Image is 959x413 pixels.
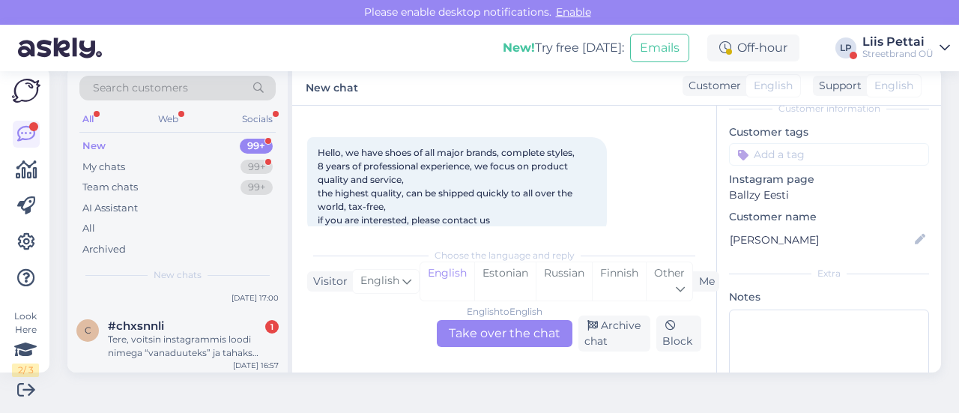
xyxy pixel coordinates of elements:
[729,143,929,166] input: Add a tag
[154,268,202,282] span: New chats
[233,360,279,371] div: [DATE] 16:57
[155,109,181,129] div: Web
[239,109,276,129] div: Socials
[437,320,572,347] div: Take over the chat
[12,364,39,377] div: 2 / 3
[730,232,912,248] input: Add name
[729,187,929,203] p: Ballzy Eesti
[862,36,934,48] div: Liis Pettai
[503,40,535,55] b: New!
[307,249,701,262] div: Choose the language and reply
[862,36,950,60] a: Liis PettaiStreetbrand OÜ
[536,262,592,301] div: Russian
[592,262,646,301] div: Finnish
[729,209,929,225] p: Customer name
[82,221,95,236] div: All
[654,266,685,280] span: Other
[729,124,929,140] p: Customer tags
[551,5,596,19] span: Enable
[578,316,651,352] div: Archive chat
[754,78,793,94] span: English
[707,34,799,61] div: Off-hour
[108,319,164,333] span: #chxsnnli
[360,273,399,289] span: English
[862,48,934,60] div: Streetbrand OÜ
[306,76,358,96] label: New chat
[93,80,188,96] span: Search customers
[693,274,715,289] div: Me
[813,78,862,94] div: Support
[874,78,913,94] span: English
[82,139,106,154] div: New
[656,316,701,352] div: Block
[467,305,542,319] div: English to English
[729,102,929,115] div: Customer information
[82,201,138,216] div: AI Assistant
[265,320,279,334] div: 1
[82,180,138,195] div: Team chats
[240,180,273,195] div: 99+
[12,310,39,377] div: Look Here
[108,333,279,360] div: Tere, voitsin instagrammis loodi nimega “vanaduuteks” ja tahaks küsida, kuidas ma oma võidetud ja...
[85,325,91,336] span: c
[420,262,474,301] div: English
[474,262,536,301] div: Estonian
[79,109,97,129] div: All
[82,242,126,257] div: Archived
[835,37,856,58] div: LP
[729,267,929,280] div: Extra
[630,34,689,62] button: Emails
[729,289,929,305] p: Notes
[729,172,929,187] p: Instagram page
[12,79,40,103] img: Askly Logo
[503,39,624,57] div: Try free [DATE]:
[240,139,273,154] div: 99+
[318,147,577,226] span: Hello, we have shoes of all major brands, complete styles, 8 years of professional experience, we...
[232,292,279,304] div: [DATE] 17:00
[240,160,273,175] div: 99+
[683,78,741,94] div: Customer
[82,160,125,175] div: My chats
[307,274,348,289] div: Visitor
